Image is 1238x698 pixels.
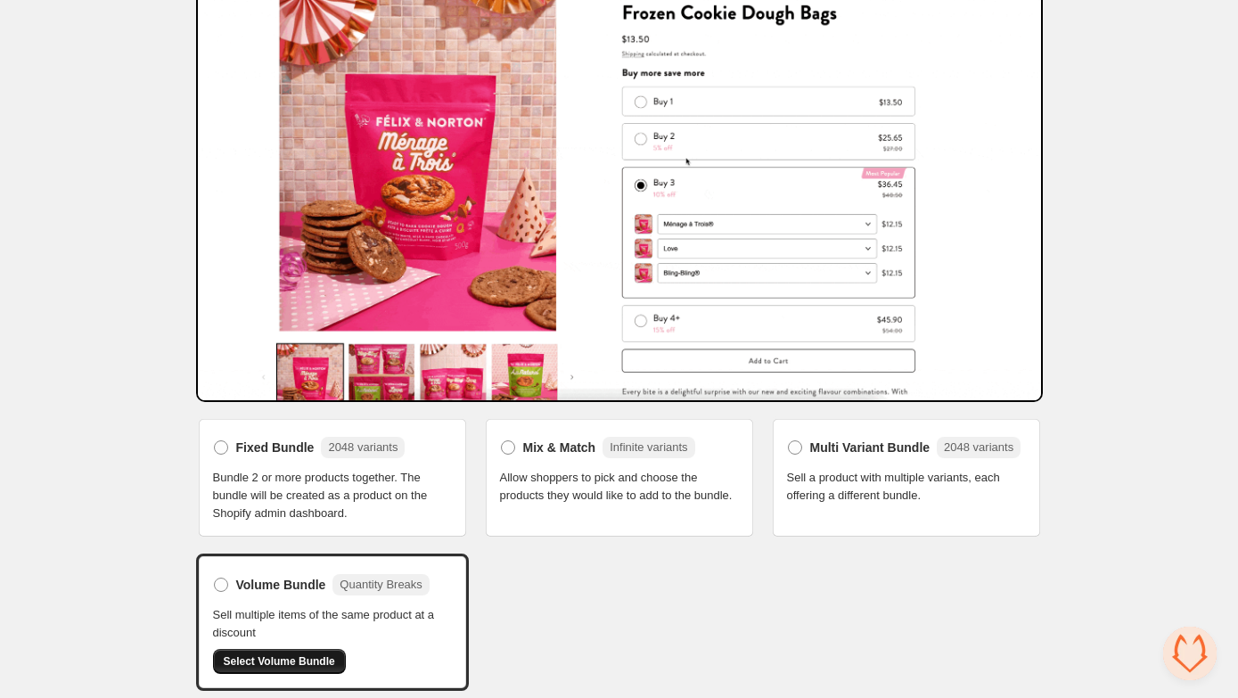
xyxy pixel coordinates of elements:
span: Multi Variant Bundle [810,439,931,456]
span: Sell a product with multiple variants, each offering a different bundle. [787,469,1026,505]
span: Infinite variants [610,440,687,454]
span: Allow shoppers to pick and choose the products they would like to add to the bundle. [500,469,739,505]
span: Sell multiple items of the same product at a discount [213,606,452,642]
div: Open chat [1163,627,1217,680]
span: 2048 variants [944,440,1013,454]
span: Mix & Match [523,439,596,456]
span: Bundle 2 or more products together. The bundle will be created as a product on the Shopify admin ... [213,469,452,522]
span: Volume Bundle [236,576,326,594]
span: Fixed Bundle [236,439,315,456]
span: Select Volume Bundle [224,654,335,669]
span: 2048 variants [328,440,398,454]
button: Select Volume Bundle [213,649,346,674]
span: Quantity Breaks [340,578,422,591]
